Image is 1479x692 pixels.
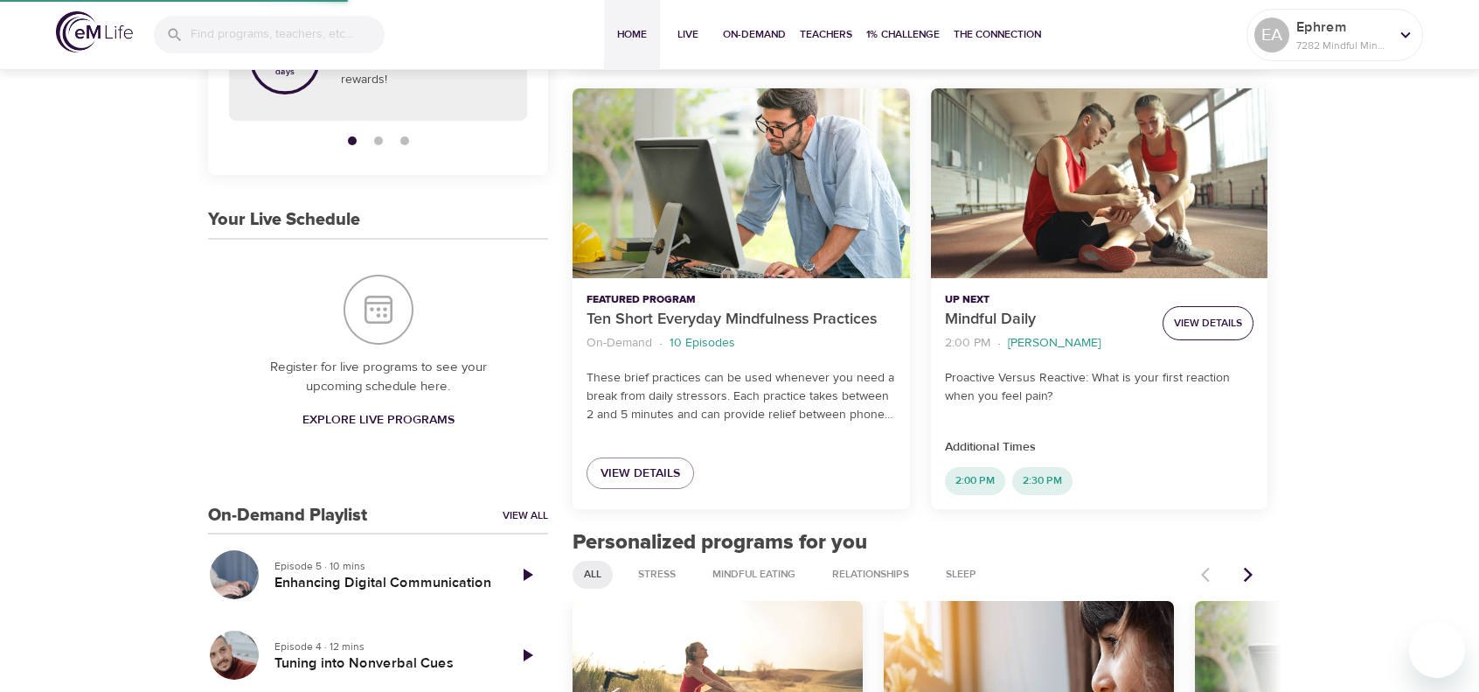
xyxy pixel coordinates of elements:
[587,369,895,424] p: These brief practices can be used whenever you need a break from daily stressors. Each practice t...
[208,506,367,526] h3: On-Demand Playlist
[506,634,548,676] a: Play Episode
[611,25,653,44] span: Home
[573,530,1267,556] h2: Personalized programs for you
[670,334,735,353] p: 10 Episodes
[295,404,462,437] a: Explore Live Programs
[931,88,1267,278] button: Mindful Daily
[1296,17,1389,38] p: Ephrem
[821,561,920,589] div: Relationships
[945,292,1149,308] p: Up Next
[667,25,709,44] span: Live
[800,25,852,44] span: Teachers
[573,88,909,278] button: Ten Short Everyday Mindfulness Practices
[587,458,694,490] a: View Details
[1008,334,1101,353] p: [PERSON_NAME]
[945,369,1253,406] p: Proactive Versus Reactive: What is your first reaction when you feel pain?
[573,567,612,582] span: All
[723,25,786,44] span: On-Demand
[56,11,133,52] img: logo
[503,508,548,523] a: View All
[628,567,686,582] span: Stress
[945,473,1005,488] span: 2:00 PM
[587,332,895,355] nav: breadcrumb
[935,567,987,582] span: Sleep
[945,438,1253,457] p: Additional Times
[1296,38,1389,53] p: 7282 Mindful Minutes
[945,332,1149,355] nav: breadcrumb
[1012,467,1073,495] div: 2:30 PM
[1174,314,1242,332] span: View Details
[701,561,807,589] div: Mindful Eating
[506,554,548,596] a: Play Episode
[587,334,652,353] p: On-Demand
[866,25,940,44] span: 1% Challenge
[954,25,1041,44] span: The Connection
[341,52,506,89] p: Congratulations on earning all rewards!
[191,16,385,53] input: Find programs, teachers, etc...
[1012,473,1073,488] span: 2:30 PM
[945,308,1149,332] p: Mindful Daily
[1163,306,1253,340] button: View Details
[274,558,492,574] p: Episode 5 · 10 mins
[274,639,492,654] p: Episode 4 · 12 mins
[1409,622,1465,678] iframe: Button to launch messaging window
[587,308,895,332] p: Ten Short Everyday Mindfulness Practices
[702,567,806,582] span: Mindful Eating
[627,561,687,589] div: Stress
[587,292,895,308] p: Featured Program
[208,210,360,230] h3: Your Live Schedule
[274,574,492,592] h5: Enhancing Digital Communication
[302,409,455,431] span: Explore Live Programs
[208,549,260,601] button: Enhancing Digital Communication
[274,654,492,673] h5: Tuning into Nonverbal Cues
[822,567,920,582] span: Relationships
[271,68,300,75] p: days
[573,561,613,589] div: All
[208,629,260,682] button: Tuning into Nonverbal Cues
[997,332,1001,355] li: ·
[945,334,990,353] p: 2:00 PM
[659,332,663,355] li: ·
[934,561,988,589] div: Sleep
[243,358,513,397] p: Register for live programs to see your upcoming schedule here.
[344,275,413,345] img: Your Live Schedule
[945,467,1005,495] div: 2:00 PM
[1229,556,1267,594] button: Next items
[1254,17,1289,52] div: EA
[601,463,680,485] span: View Details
